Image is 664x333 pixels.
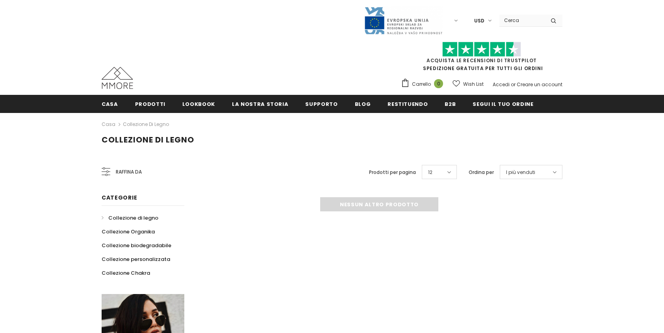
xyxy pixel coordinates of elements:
[102,225,155,239] a: Collezione Organika
[232,95,288,113] a: La nostra storia
[369,168,416,176] label: Prodotti per pagina
[463,80,484,88] span: Wish List
[102,211,158,225] a: Collezione di legno
[305,95,338,113] a: supporto
[427,57,537,64] a: Acquista le recensioni di TrustPilot
[102,67,133,89] img: Casi MMORE
[473,95,533,113] a: Segui il tuo ordine
[102,228,155,235] span: Collezione Organika
[102,134,194,145] span: Collezione di legno
[511,81,516,88] span: or
[102,120,115,129] a: Casa
[401,78,447,90] a: Carrello 0
[434,79,443,88] span: 0
[232,100,288,108] span: La nostra storia
[102,266,150,280] a: Collezione Chakra
[102,239,171,252] a: Collezione biodegradabile
[102,194,137,202] span: Categorie
[102,242,171,249] span: Collezione biodegradabile
[469,168,494,176] label: Ordina per
[428,168,432,176] span: 12
[182,95,215,113] a: Lookbook
[102,255,170,263] span: Collezione personalizzata
[453,77,484,91] a: Wish List
[442,42,521,57] img: Fidati di Pilot Stars
[445,95,456,113] a: B2B
[473,100,533,108] span: Segui il tuo ordine
[135,100,165,108] span: Prodotti
[474,17,484,25] span: USD
[388,100,428,108] span: Restituendo
[388,95,428,113] a: Restituendo
[182,100,215,108] span: Lookbook
[364,6,443,35] img: Javni Razpis
[412,80,431,88] span: Carrello
[517,81,562,88] a: Creare un account
[116,168,142,176] span: Raffina da
[401,45,562,72] span: SPEDIZIONE GRATUITA PER TUTTI GLI ORDINI
[355,95,371,113] a: Blog
[102,100,118,108] span: Casa
[305,100,338,108] span: supporto
[108,214,158,222] span: Collezione di legno
[493,81,510,88] a: Accedi
[102,269,150,277] span: Collezione Chakra
[102,95,118,113] a: Casa
[445,100,456,108] span: B2B
[506,168,535,176] span: I più venduti
[364,17,443,24] a: Javni Razpis
[355,100,371,108] span: Blog
[135,95,165,113] a: Prodotti
[123,121,169,128] a: Collezione di legno
[102,252,170,266] a: Collezione personalizzata
[499,15,545,26] input: Search Site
